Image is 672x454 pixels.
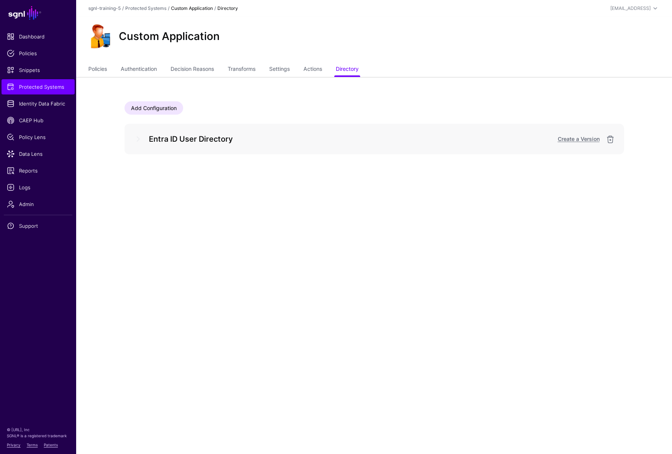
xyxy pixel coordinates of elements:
[125,5,166,11] a: Protected Systems
[303,62,322,77] a: Actions
[7,150,69,158] span: Data Lens
[558,136,600,142] a: Create a Version
[2,197,75,212] a: Admin
[2,29,75,44] a: Dashboard
[2,96,75,111] a: Identity Data Fabric
[88,5,121,11] a: sgnl-training-5
[7,184,69,191] span: Logs
[7,433,69,439] p: SGNL® is a registered trademark
[2,62,75,78] a: Snippets
[2,146,75,161] a: Data Lens
[213,5,217,12] div: /
[7,33,69,40] span: Dashboard
[7,167,69,174] span: Reports
[121,62,157,77] a: Authentication
[2,113,75,128] a: CAEP Hub
[2,129,75,145] a: Policy Lens
[7,83,69,91] span: Protected Systems
[7,427,69,433] p: © [URL], Inc
[171,5,213,11] strong: Custom Application
[2,46,75,61] a: Policies
[610,5,651,12] div: [EMAIL_ADDRESS]
[7,100,69,107] span: Identity Data Fabric
[119,30,220,43] h2: Custom Application
[7,66,69,74] span: Snippets
[125,101,183,115] a: Add Configuration
[2,79,75,94] a: Protected Systems
[7,443,21,447] a: Privacy
[7,133,69,141] span: Policy Lens
[171,62,214,77] a: Decision Reasons
[88,62,107,77] a: Policies
[336,62,359,77] a: Directory
[7,200,69,208] span: Admin
[228,62,255,77] a: Transforms
[44,443,58,447] a: Patents
[121,5,125,12] div: /
[5,5,72,21] a: SGNL
[2,180,75,195] a: Logs
[7,222,69,230] span: Support
[27,443,38,447] a: Terms
[217,5,238,11] strong: Directory
[7,117,69,124] span: CAEP Hub
[2,163,75,178] a: Reports
[269,62,290,77] a: Settings
[166,5,171,12] div: /
[88,24,113,49] img: svg+xml;base64,PHN2ZyB3aWR0aD0iOTgiIGhlaWdodD0iMTIyIiB2aWV3Qm94PSIwIDAgOTggMTIyIiBmaWxsPSJub25lIi...
[7,50,69,57] span: Policies
[149,133,512,145] h5: Entra ID User Directory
